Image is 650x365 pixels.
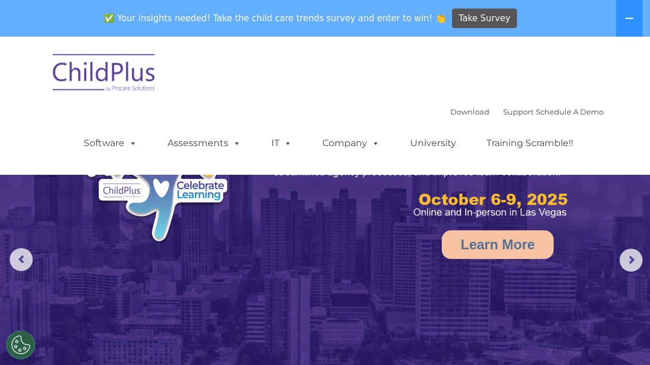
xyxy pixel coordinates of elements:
[399,132,468,155] a: University
[72,132,149,155] a: Software
[260,132,303,155] a: IT
[47,46,162,103] img: ChildPlus by Procare Solutions
[156,132,252,155] a: Assessments
[450,107,489,116] a: Download
[6,331,35,359] button: Cookies Settings
[458,9,510,29] span: Take Survey
[450,107,604,116] font: |
[475,132,585,155] a: Training Scramble!!
[99,7,450,30] span: ✅ Your insights needed! Take the child care trends survey and enter to win! 👏
[536,107,604,116] a: Schedule A Demo
[503,107,534,116] a: Support
[442,230,554,259] a: Learn More
[311,132,391,155] a: Company
[452,9,517,29] a: Take Survey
